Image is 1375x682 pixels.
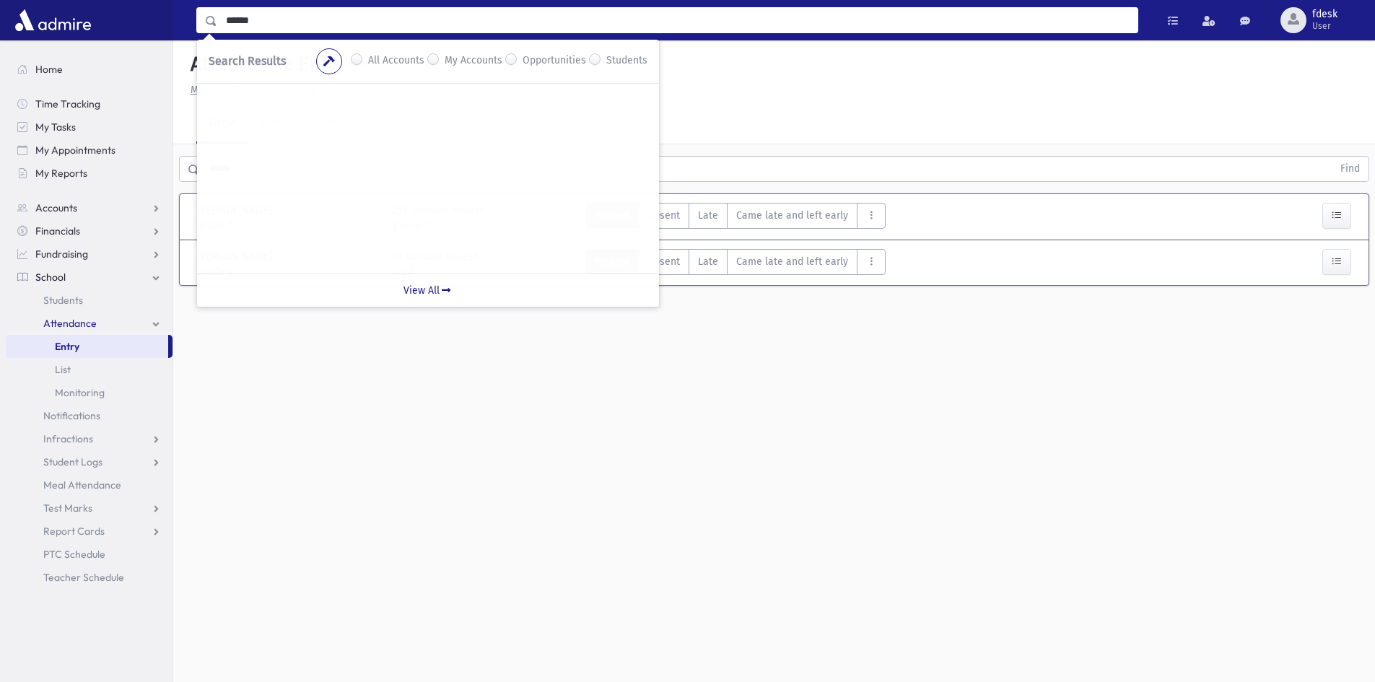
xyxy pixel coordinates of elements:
[1312,20,1337,32] span: User
[43,432,93,445] span: Infractions
[648,254,680,269] span: Absent
[6,427,173,450] a: Infractions
[217,7,1138,33] input: Search
[6,543,173,566] a: PTC Schedule
[196,103,248,144] a: Single
[35,167,87,180] span: My Reports
[35,63,63,76] span: Home
[43,478,121,491] span: Meal Attendance
[191,84,317,96] u: Missing Attendance History
[43,317,97,330] span: Attendance
[606,53,647,70] label: Students
[6,92,173,115] a: Time Tracking
[736,208,848,223] span: Came late and left early
[585,203,886,233] div: AttTypes
[6,335,168,358] a: Entry
[6,162,173,185] a: My Reports
[368,53,424,70] label: All Accounts
[185,52,346,76] h5: Attendance Entry
[6,404,173,427] a: Notifications
[6,358,173,381] a: List
[6,520,173,543] a: Report Cards
[698,208,718,223] span: Late
[55,340,79,353] span: Entry
[648,208,680,223] span: Absent
[6,497,173,520] a: Test Marks
[35,201,77,214] span: Accounts
[35,121,76,134] span: My Tasks
[35,271,66,284] span: School
[35,97,100,110] span: Time Tracking
[43,502,92,515] span: Test Marks
[6,242,173,266] a: Fundraising
[35,224,80,237] span: Financials
[6,196,173,219] a: Accounts
[43,571,124,584] span: Teacher Schedule
[12,6,95,35] img: AdmirePro
[698,254,718,269] span: Late
[6,289,173,312] a: Students
[6,115,173,139] a: My Tasks
[6,312,173,335] a: Attendance
[6,139,173,162] a: My Appointments
[585,249,886,279] div: AttTypes
[197,274,659,307] a: View All
[736,254,848,269] span: Came late and left early
[55,386,105,399] span: Monitoring
[445,53,502,70] label: My Accounts
[6,381,173,404] a: Monitoring
[1312,9,1337,20] span: fdesk
[6,266,173,289] a: School
[43,409,100,422] span: Notifications
[43,294,83,307] span: Students
[43,455,102,468] span: Student Logs
[6,566,173,589] a: Teacher Schedule
[35,144,115,157] span: My Appointments
[6,58,173,81] a: Home
[35,248,88,261] span: Fundraising
[6,473,173,497] a: Meal Attendance
[209,54,286,68] span: Search Results
[6,450,173,473] a: Student Logs
[1332,157,1369,181] button: Find
[6,219,173,242] a: Financials
[523,53,586,70] label: Opportunities
[43,525,105,538] span: Report Cards
[55,363,71,376] span: List
[185,84,317,96] a: Missing Attendance History
[43,548,105,561] span: PTC Schedule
